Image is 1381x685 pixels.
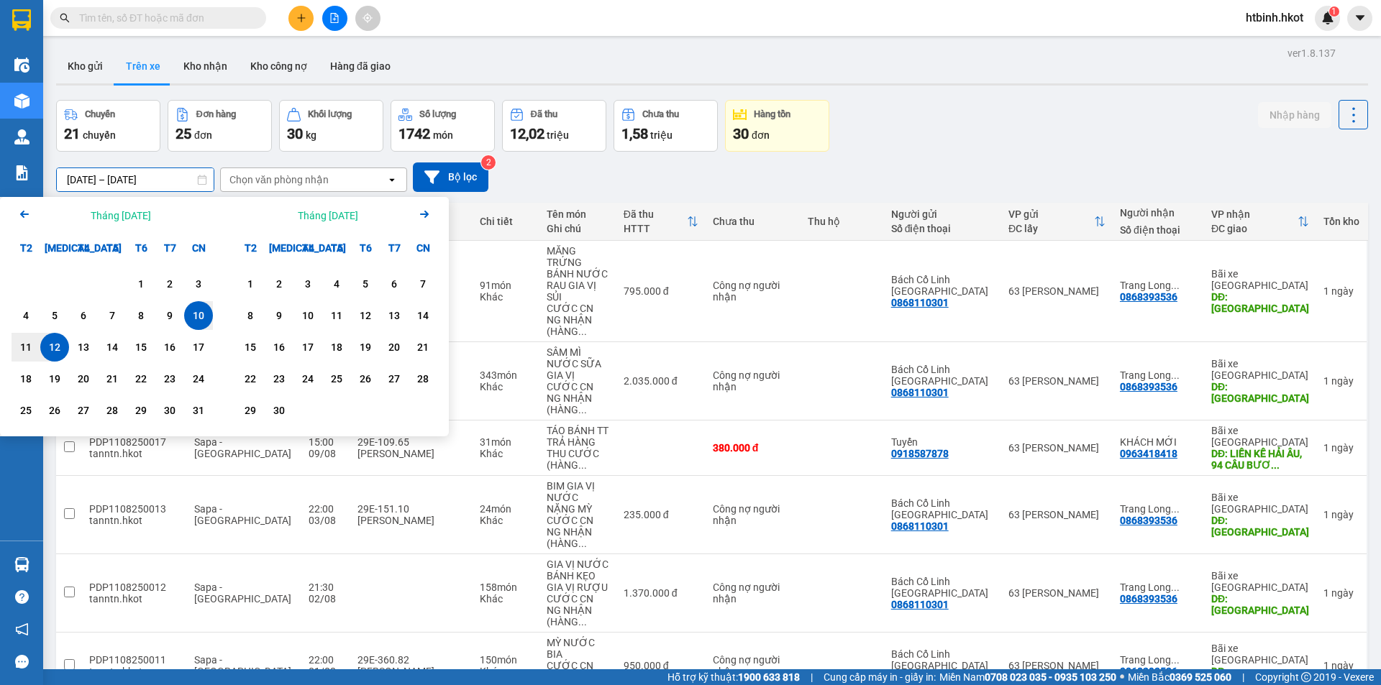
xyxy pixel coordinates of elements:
div: 30 [160,402,180,419]
div: 12 [355,307,375,324]
div: Choose Thứ Bảy, tháng 09 6 2025. It's available. [380,270,409,298]
div: Công nợ người nhận [713,280,785,303]
div: Choose Thứ Tư, tháng 08 6 2025. It's available. [69,301,98,330]
div: Khác [480,381,532,392]
div: 63 [PERSON_NAME] [1008,285,1106,297]
div: CƯỚC CN NG NHẬN (HÀNG ĐI 5/8) [547,303,609,337]
div: Khác [480,448,532,459]
div: 63 [PERSON_NAME] [1008,375,1106,387]
div: 3 [298,275,318,293]
div: [MEDICAL_DATA] [265,234,293,262]
span: 1742 [398,125,430,142]
div: 31 món [480,436,532,448]
span: aim [363,13,373,23]
div: 5 [45,307,65,324]
div: Choose Thứ Ba, tháng 09 9 2025. It's available. [265,301,293,330]
div: Tồn kho [1323,216,1359,227]
div: Công nợ người nhận [713,503,785,526]
div: 12 [45,339,65,356]
div: Choose Thứ Sáu, tháng 09 26 2025. It's available. [351,364,380,393]
div: DĐ: Long Biên [1211,381,1309,404]
div: Selected end date. Thứ Ba, tháng 08 12 2025. It's available. [40,333,69,362]
div: Choose Thứ Năm, tháng 09 11 2025. It's available. [322,301,351,330]
div: Choose Chủ Nhật, tháng 08 31 2025. It's available. [184,396,213,425]
span: món [433,129,453,141]
div: Choose Thứ Bảy, tháng 08 23 2025. It's available. [155,364,184,393]
div: Bãi xe [GEOGRAPHIC_DATA] [1211,492,1309,515]
div: 29 [240,402,260,419]
div: T5 [322,234,351,262]
div: Choose Thứ Bảy, tháng 08 30 2025. It's available. [155,396,184,425]
button: Kho nhận [172,49,239,83]
div: Choose Chủ Nhật, tháng 09 14 2025. It's available. [409,301,437,330]
div: Choose Thứ Bảy, tháng 08 9 2025. It's available. [155,301,184,330]
div: SÂM MÌ NƯỚC SỮA GIA VỊ [547,346,609,381]
div: Chi tiết [480,216,532,227]
div: T6 [127,234,155,262]
div: 6 [384,275,404,293]
div: Choose Thứ Hai, tháng 09 8 2025. It's available. [236,301,265,330]
div: 6 [73,307,94,324]
div: 0868110301 [891,387,949,398]
div: 0918587878 [891,448,949,459]
button: Kho gửi [56,49,114,83]
img: logo-vxr [12,9,31,31]
div: 0868110301 [891,297,949,308]
div: DĐ: Long Biên [1211,515,1309,538]
span: ... [1171,369,1180,381]
span: 1,58 [621,125,648,142]
div: 7 [102,307,122,324]
div: HTTT [624,223,687,234]
div: 24 [298,370,318,387]
div: [PERSON_NAME] [357,515,465,526]
div: 4 [16,307,36,324]
div: tanntn.hkot [89,515,180,526]
img: solution-icon [14,165,29,180]
span: kg [306,129,316,141]
div: 235.000 đ [624,509,698,520]
div: Choose Thứ Hai, tháng 09 1 2025. It's available. [236,270,265,298]
span: chuyến [83,129,116,141]
span: ... [1271,459,1280,471]
span: ... [1171,503,1180,515]
button: Kho công nợ [239,49,319,83]
div: 24 món [480,503,532,515]
div: 16 [269,339,289,356]
div: Người nhận [1120,207,1197,219]
div: 17 [188,339,209,356]
div: Choose Thứ Sáu, tháng 09 5 2025. It's available. [351,270,380,298]
div: Choose Thứ Ba, tháng 09 23 2025. It's available. [265,364,293,393]
svg: Arrow Right [416,206,433,223]
div: Choose Thứ Tư, tháng 08 13 2025. It's available. [69,333,98,362]
span: ngày [1331,509,1354,520]
div: Choose Chủ Nhật, tháng 09 21 2025. It's available. [409,333,437,362]
div: PDP1108250017 [89,436,180,448]
div: 25 [16,402,36,419]
th: Toggle SortBy [1204,203,1316,241]
div: VP nhận [1211,208,1298,220]
div: 2 [160,275,180,293]
div: 22 [131,370,151,387]
button: file-add [322,6,347,31]
div: 21 [102,370,122,387]
button: Chuyến21chuyến [56,100,160,152]
div: 8 [131,307,151,324]
div: 29E-109.65 [357,436,465,448]
div: 4 [327,275,347,293]
div: 7 [413,275,433,293]
div: Choose Chủ Nhật, tháng 09 28 2025. It's available. [409,364,437,393]
div: tanntn.hkot [89,448,180,459]
div: 13 [384,307,404,324]
div: Choose Chủ Nhật, tháng 08 24 2025. It's available. [184,364,213,393]
div: 0868393536 [1120,291,1177,303]
span: ngày [1331,375,1354,387]
sup: 1 [1329,6,1339,17]
div: DĐ: Long Biên [1211,291,1309,314]
div: 30 [269,402,289,419]
div: VP gửi [1008,208,1094,220]
img: warehouse-icon [14,129,29,144]
div: 14 [413,307,433,324]
div: ĐC giao [1211,223,1298,234]
span: ngày [1331,285,1354,297]
div: 15 [131,339,151,356]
